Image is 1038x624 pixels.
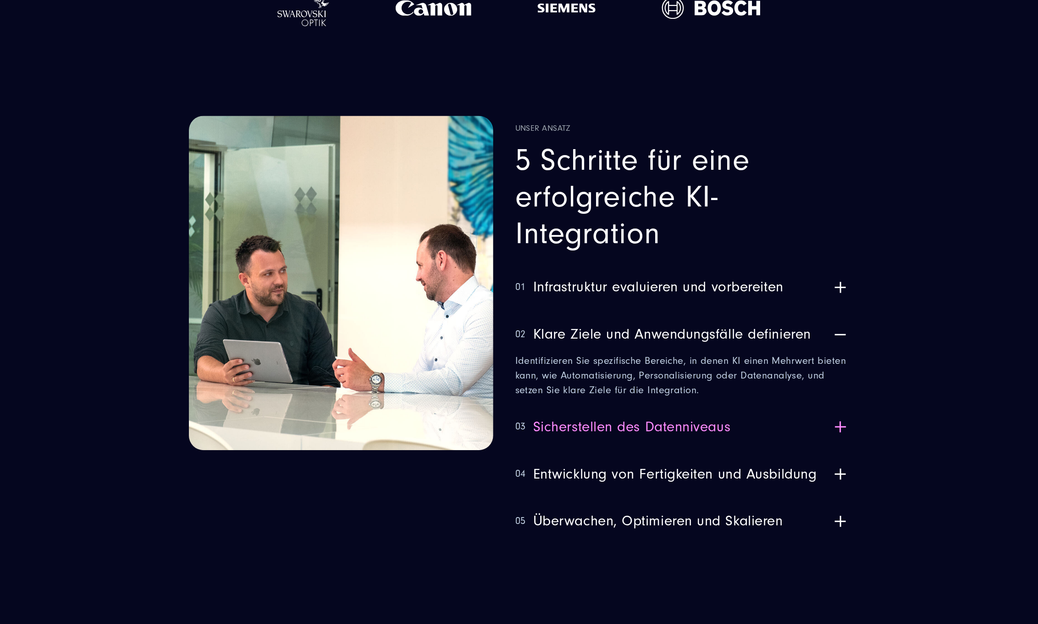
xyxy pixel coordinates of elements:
[515,421,526,432] span: 03
[533,466,817,483] span: Entwicklung von Fertigkeiten und Ausbildung
[515,456,849,492] button: 04Entwicklung von Fertigkeiten und Ausbildung
[515,329,526,340] span: 02
[515,281,526,293] span: 01
[515,269,849,305] button: 01Infrastruktur evaluieren und vorbereiten
[515,409,849,445] button: 03Sicherstellen des Datenniveaus
[189,116,493,450] img: Zwei Männer sitzen sich unterhaltend gegenüber und schauen sich an, während einer ein Tablet in d...
[533,418,731,435] span: Sicherstellen des Datenniveaus
[533,279,784,295] span: Infrastruktur evaluieren und vorbereiten
[533,326,811,343] span: Klare Ziele und Anwendungsfälle definieren
[515,123,849,134] strong: Unser Ansatz
[533,513,783,529] span: Überwachen, Optimieren und Skalieren
[515,468,526,479] span: 04
[515,503,849,539] button: 05Überwachen, Optimieren und Skalieren
[515,354,849,398] p: Identifizieren Sie spezifische Bereiche, in denen KI einen Mehrwert bieten kann, wie Automatisier...
[515,316,849,352] button: 02Klare Ziele und Anwendungsfälle definieren
[515,142,849,252] h2: 5 Schritte für eine erfolgreiche KI-Integration
[515,515,526,527] span: 05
